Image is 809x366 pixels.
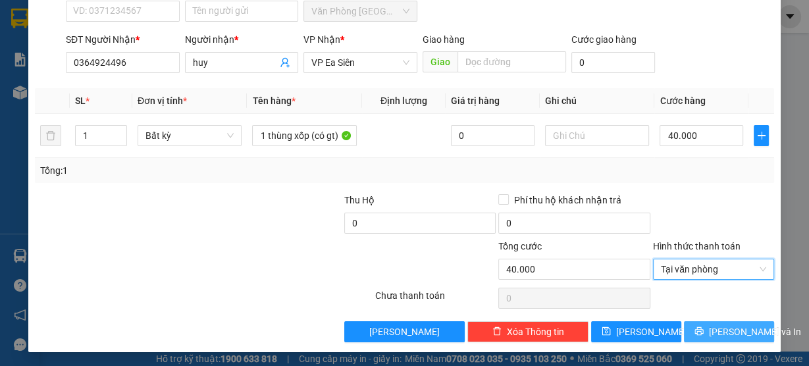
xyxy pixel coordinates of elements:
[507,325,564,339] span: Xóa Thông tin
[303,34,340,45] span: VP Nhận
[344,195,375,205] span: Thu Hộ
[252,95,295,106] span: Tên hàng
[185,32,299,47] div: Người nhận
[138,95,187,106] span: Đơn vị tính
[660,95,705,106] span: Cước hàng
[66,32,180,47] div: SĐT Người Nhận
[754,130,768,141] span: plus
[344,321,465,342] button: [PERSON_NAME]
[457,51,566,72] input: Dọc đường
[311,53,409,72] span: VP Ea Siên
[380,95,427,106] span: Định lượng
[694,327,704,337] span: printer
[545,125,650,146] input: Ghi Chú
[252,125,357,146] input: VD: Bàn, Ghế
[280,57,290,68] span: user-add
[451,95,500,106] span: Giá trị hàng
[616,325,687,339] span: [PERSON_NAME]
[145,126,234,145] span: Bất kỳ
[509,193,626,207] span: Phí thu hộ khách nhận trả
[684,321,774,342] button: printer[PERSON_NAME] và In
[492,327,502,337] span: delete
[754,125,769,146] button: plus
[374,288,498,311] div: Chưa thanh toán
[709,325,801,339] span: [PERSON_NAME] và In
[423,34,465,45] span: Giao hàng
[571,52,656,73] input: Cước giao hàng
[540,88,655,114] th: Ghi chú
[653,241,741,251] label: Hình thức thanh toán
[661,259,766,279] span: Tại văn phòng
[75,95,86,106] span: SL
[40,125,61,146] button: delete
[602,327,611,337] span: save
[311,1,409,21] span: Văn Phòng Sài Gòn
[40,163,313,178] div: Tổng: 1
[498,241,542,251] span: Tổng cước
[467,321,588,342] button: deleteXóa Thông tin
[571,34,637,45] label: Cước giao hàng
[451,125,535,146] input: 0
[591,321,681,342] button: save[PERSON_NAME]
[423,51,457,72] span: Giao
[369,325,440,339] span: [PERSON_NAME]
